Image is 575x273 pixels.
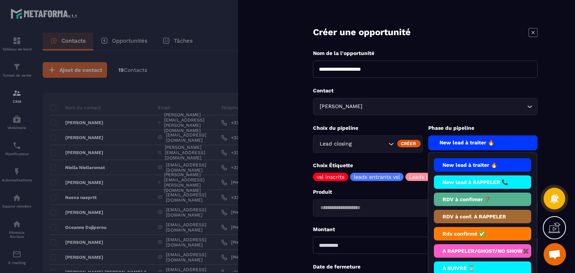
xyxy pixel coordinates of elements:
[364,102,525,111] input: Search for option
[318,140,353,148] span: Lead closing
[313,98,538,115] div: Search for option
[313,199,538,217] div: Search for option
[313,135,423,153] div: Search for option
[313,188,538,196] p: Produit
[313,50,538,57] p: Nom de la l'opportunité
[409,174,451,180] p: Leads Instagram
[397,140,421,147] div: Créer
[313,125,423,132] p: Choix du pipeline
[313,87,538,94] p: Contact
[544,243,566,266] a: Ouvrir le chat
[317,174,344,180] p: vsl inscrits
[313,226,538,233] p: Montant
[353,140,387,148] input: Search for option
[313,162,538,169] p: Choix Étiquette
[354,174,400,180] p: leads entrants vsl
[428,125,538,132] p: Phase du pipeline
[313,263,538,270] p: Date de fermeture
[318,204,525,212] input: Search for option
[313,26,411,39] p: Créer une opportunité
[318,102,364,111] span: [PERSON_NAME]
